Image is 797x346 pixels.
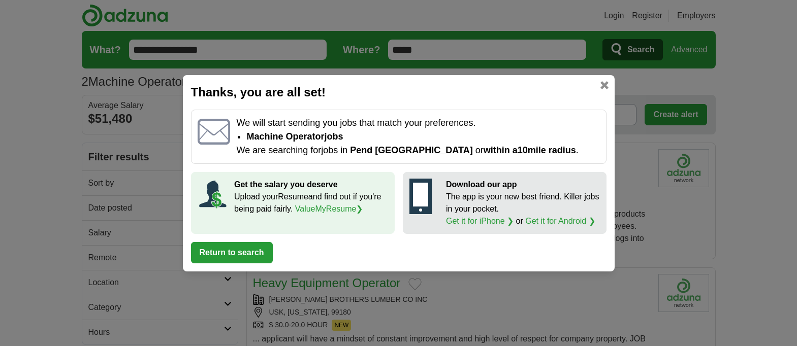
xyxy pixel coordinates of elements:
[446,179,600,191] p: Download our app
[525,217,595,225] a: Get it for Android ❯
[191,242,273,263] button: Return to search
[295,204,363,213] a: ValueMyResume❯
[234,179,388,191] p: Get the salary you deserve
[236,144,599,157] p: We are searching for jobs in or .
[484,145,576,155] span: within a 10 mile radius
[350,145,472,155] span: Pend [GEOGRAPHIC_DATA]
[446,217,514,225] a: Get it for iPhone ❯
[446,191,600,227] p: The app is your new best friend. Killer jobs in your pocket. or
[191,83,607,101] h2: Thanks, you are all set!
[246,130,599,144] li: Machine Operator jobs
[234,191,388,215] p: Upload your Resume and find out if you're being paid fairly.
[236,116,599,130] p: We will start sending you jobs that match your preferences.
